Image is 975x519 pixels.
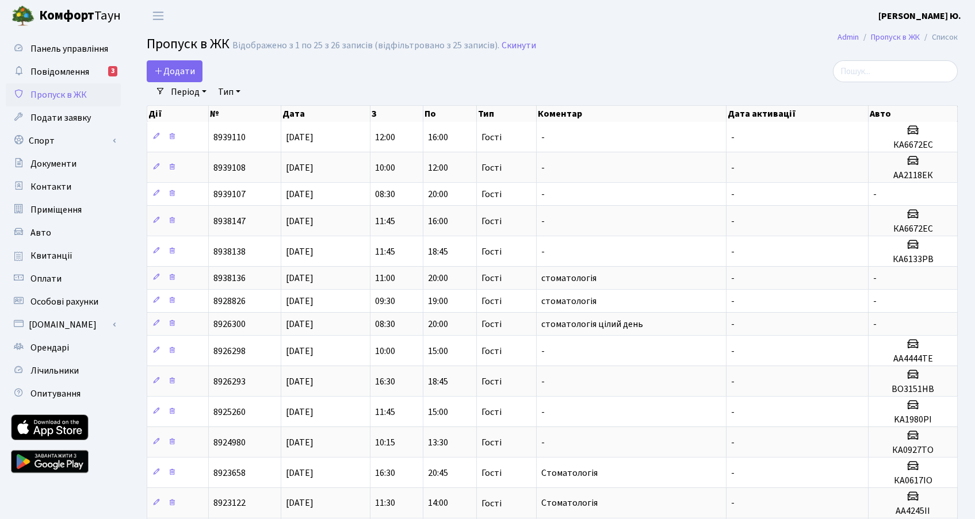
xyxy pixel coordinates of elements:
[213,131,246,144] span: 8939110
[213,82,245,102] a: Тип
[370,106,423,122] th: З
[537,106,727,122] th: Коментар
[30,364,79,377] span: Лічильники
[375,215,395,228] span: 11:45
[428,406,448,418] span: 15:00
[481,297,502,306] span: Гості
[873,188,877,201] span: -
[873,414,953,425] h5: KA1980PI
[108,66,117,76] div: 3
[541,497,598,510] span: Стоматологія
[286,345,313,357] span: [DATE]
[147,34,230,54] span: Пропуск в ЖК
[423,106,476,122] th: По
[375,162,395,174] span: 10:00
[39,6,94,25] b: Комфорт
[731,497,735,510] span: -
[428,436,448,449] span: 13:30
[213,497,246,510] span: 8923122
[30,341,69,354] span: Орендарі
[873,475,953,486] h5: КА0617ІО
[6,198,121,221] a: Приміщення
[873,506,953,517] h5: AA4245II
[154,65,195,78] span: Додати
[375,272,395,285] span: 11:00
[213,215,246,228] span: 8938147
[6,336,121,359] a: Орендарі
[375,436,395,449] span: 10:15
[12,5,35,28] img: logo.png
[375,467,395,479] span: 16:30
[286,162,313,174] span: [DATE]
[873,384,953,395] h5: ВО3151НВ
[731,272,735,285] span: -
[375,345,395,357] span: 10:00
[30,180,71,193] span: Контакти
[286,406,313,418] span: [DATE]
[731,245,735,258] span: -
[731,295,735,307] span: -
[873,254,953,265] h5: КА6133РВ
[541,318,643,330] span: стоматологія цілий день
[144,6,173,25] button: Переключити навігацію
[428,131,448,144] span: 16:00
[286,188,313,201] span: [DATE]
[375,188,395,201] span: 08:30
[873,140,953,151] h5: КА6672ЕС
[731,406,735,418] span: -
[30,157,77,170] span: Документи
[920,31,958,44] li: Список
[838,31,859,43] a: Admin
[502,40,536,51] a: Скинути
[30,203,82,216] span: Приміщення
[428,188,448,201] span: 20:00
[541,215,545,228] span: -
[30,272,62,285] span: Оплати
[541,162,545,174] span: -
[477,106,537,122] th: Тип
[30,43,108,55] span: Панель управління
[727,106,869,122] th: Дата активації
[541,406,545,418] span: -
[541,375,545,388] span: -
[873,295,877,307] span: -
[541,245,545,258] span: -
[286,131,313,144] span: [DATE]
[209,106,282,122] th: №
[873,272,877,285] span: -
[731,375,735,388] span: -
[731,345,735,357] span: -
[213,188,246,201] span: 8939107
[147,60,202,82] a: Додати
[213,406,246,418] span: 8925260
[375,318,395,330] span: 08:30
[286,467,313,479] span: [DATE]
[375,295,395,307] span: 09:30
[213,162,246,174] span: 8939108
[375,131,395,144] span: 12:00
[833,60,958,82] input: Пошук...
[213,375,246,388] span: 8926293
[428,497,448,510] span: 14:00
[541,295,597,307] span: стоматологія
[6,106,121,129] a: Подати заявку
[286,375,313,388] span: [DATE]
[286,272,313,285] span: [DATE]
[873,318,877,330] span: -
[375,406,395,418] span: 11:45
[30,89,87,101] span: Пропуск в ЖК
[731,131,735,144] span: -
[213,467,246,479] span: 8923658
[481,274,502,283] span: Гості
[428,375,448,388] span: 18:45
[286,497,313,510] span: [DATE]
[541,467,598,479] span: Стоматологія
[30,226,51,239] span: Авто
[6,267,121,290] a: Оплати
[481,320,502,329] span: Гості
[213,436,246,449] span: 8924980
[213,245,246,258] span: 8938138
[6,382,121,405] a: Опитування
[6,244,121,267] a: Квитанції
[541,131,545,144] span: -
